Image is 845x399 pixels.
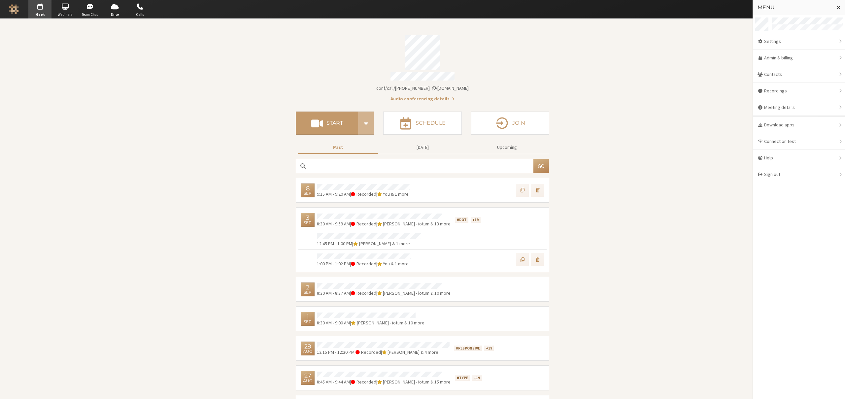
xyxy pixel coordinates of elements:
div: Tuesday, September 2, 2025 8:30 AM [301,283,315,296]
div: Wednesday, September 3, 2025 8:30 AM [301,213,315,227]
div: Meeting details [753,99,845,116]
div: | [317,240,421,247]
div: Recordings [753,83,845,99]
span: [PERSON_NAME] [388,349,420,355]
button: Past [298,142,378,153]
div: 1:00 PM - 1:02 PM|Recorded|You & 1 more [298,249,547,270]
button: Upcoming [467,142,547,153]
button: Schedule [383,112,461,135]
span: [PERSON_NAME] - iotum [383,290,429,296]
span: 8:30 AM - 9:00 AM [317,320,350,326]
div: #responsive [454,346,482,351]
div: Aug [303,349,312,353]
span: Calls [128,12,152,17]
div: Friday, August 29, 2025 12:15 PM [301,342,315,355]
div: 3 [306,215,309,221]
span: 8:30 AM - 9:59 AM [317,221,350,227]
div: Sep [304,221,312,225]
span: 12:45 PM - 1:00 PM [317,241,352,247]
span: 12:15 PM - 12:30 PM [317,349,355,355]
h3: Menu [758,5,831,11]
span: [PERSON_NAME] - iotum [357,320,403,326]
button: Copy previous settings into new meeting [516,253,529,266]
span: You [383,261,390,267]
div: Wednesday, August 27, 2025 8:45 AM [301,371,315,385]
div: 27 [304,373,311,379]
span: & 15 more [429,379,451,385]
span: & 4 more [420,349,438,355]
div: 8 [306,185,310,191]
span: | Recorded [350,261,376,267]
div: Monday, September 1, 2025 8:30 AM [301,312,315,326]
span: & 1 more [391,241,410,247]
a: Admin & billing [753,50,845,66]
div: Connection test [753,133,845,150]
iframe: Chat [828,382,840,394]
span: 8:30 AM - 8:37 AM [317,290,350,296]
div: +19 [472,375,482,381]
div: | [317,220,451,227]
section: Account details [296,30,549,102]
span: | Recorded [350,379,376,385]
div: 29Aug12:15 PM - 12:30 PM|Recorded|[PERSON_NAME] & 4 more#responsive+19 [298,339,547,358]
div: Sep [304,191,312,195]
div: 2 [306,284,309,290]
span: Team Chat [79,12,102,17]
div: +19 [484,346,494,351]
div: Settings [753,33,845,50]
div: 2Sep8:30 AM - 8:37 AM|Recorded|[PERSON_NAME] - iotum & 10 more [298,280,547,299]
div: | [317,290,451,297]
img: Iotum [9,4,19,14]
button: Go [533,159,549,173]
div: Sep [304,290,312,294]
div: Contacts [753,66,845,83]
button: Start [296,112,358,135]
span: Drive [103,12,126,17]
div: | [317,349,450,356]
div: 8Sep9:15 AM - 9:20 AM|Recorded|You & 1 more [298,181,547,200]
button: Copy my meeting room linkCopy my meeting room link [376,85,469,92]
button: Join [471,112,549,135]
span: & 1 more [390,191,409,197]
h4: Start [326,120,343,126]
div: #type [455,375,470,381]
span: | Recorded [350,290,376,296]
span: | Recorded [350,191,376,197]
span: Copy my meeting room link [376,85,469,91]
div: Sign out [753,166,845,183]
div: Start conference options [358,112,374,135]
div: 29 [304,344,311,349]
div: Monday, September 8, 2025 9:15 AM [301,183,315,197]
div: 12:45 PM - 1:00 PM|[PERSON_NAME] & 1 more [298,230,547,250]
span: [PERSON_NAME] - iotum [383,221,429,227]
button: Delete meeting [531,253,544,266]
span: 9:15 AM - 9:20 AM [317,191,350,197]
span: & 13 more [429,221,451,227]
span: Webinars [53,12,77,17]
button: Audio conferencing details [390,95,455,102]
div: Download apps [753,117,845,133]
span: & 10 more [429,290,451,296]
div: +19 [471,217,480,223]
div: 1 [307,314,309,320]
div: 1Sep8:30 AM - 9:00 AM|[PERSON_NAME] - iotum & 10 more [298,309,547,329]
span: | Recorded [355,349,381,355]
span: & 1 more [390,261,409,267]
span: You [383,191,390,197]
span: 8:45 AM - 9:44 AM [317,379,350,385]
span: & 10 more [403,320,424,326]
h4: Join [512,120,525,126]
div: Aug [303,379,312,383]
span: [PERSON_NAME] [359,241,391,247]
button: [DATE] [383,142,462,153]
div: 27Aug8:45 AM - 9:44 AM|Recorded|[PERSON_NAME] - iotum & 15 more#type+19 [298,368,547,388]
div: | [317,191,410,198]
div: Sep [304,320,312,324]
div: | [317,379,451,385]
span: Meet [28,12,51,17]
button: Copy previous settings into new meeting [516,184,529,197]
div: 3Sep8:30 AM - 9:59 AM|Recorded|[PERSON_NAME] - iotum & 13 more#dot+19 [298,210,547,230]
span: | Recorded [350,221,376,227]
h4: Schedule [416,120,446,126]
button: Delete meeting [531,184,544,197]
